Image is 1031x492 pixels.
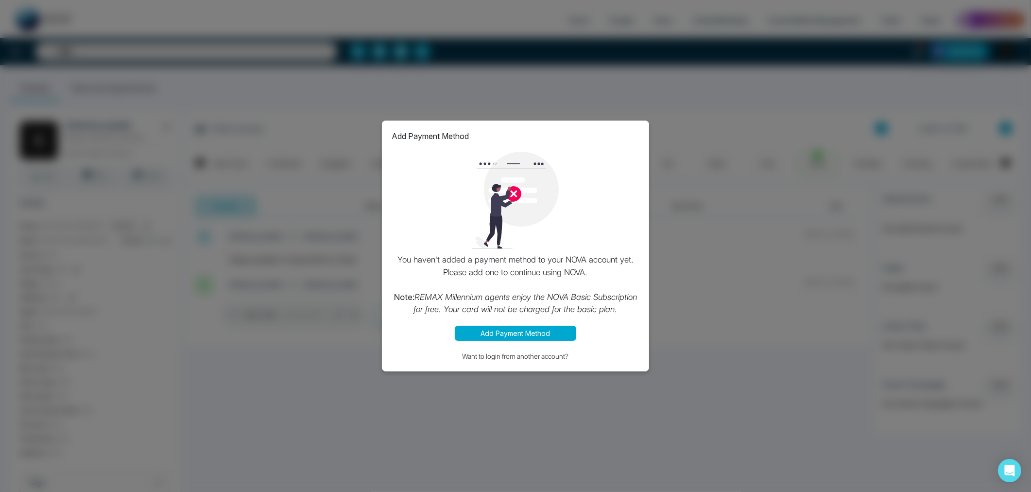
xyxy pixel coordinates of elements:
[414,292,637,315] i: REMAX Millennium agents enjoy the NOVA Basic Subscription for free. Your card will not be charged...
[392,130,469,142] p: Add Payment Method
[394,292,414,302] strong: Note:
[998,459,1021,482] div: Open Intercom Messenger
[392,254,639,316] p: You haven't added a payment method to your NOVA account yet. Please add one to continue using NOVA.
[392,351,639,362] button: Want to login from another account?
[467,152,564,249] img: loading
[455,326,576,341] button: Add Payment Method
